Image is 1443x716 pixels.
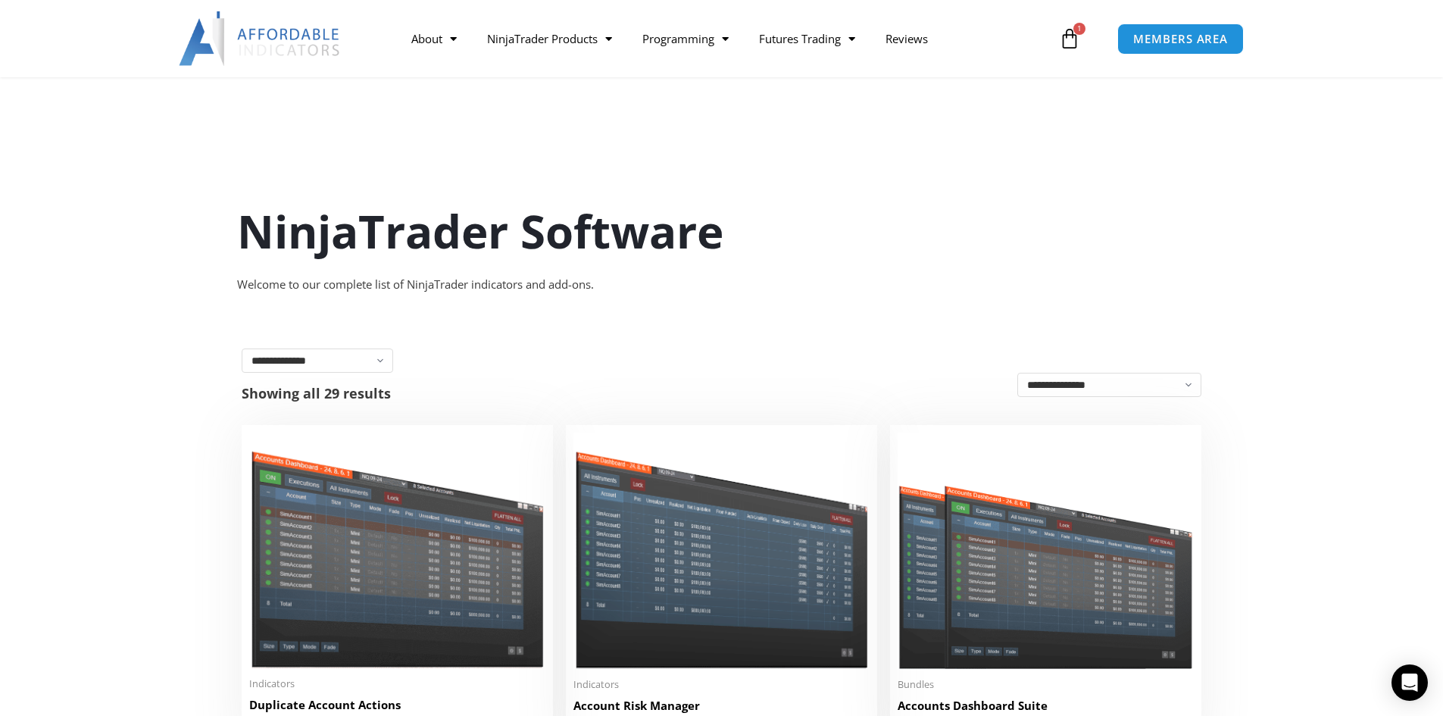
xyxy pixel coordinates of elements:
a: 1 [1036,17,1103,61]
h2: Account Risk Manager [573,698,870,714]
a: Programming [627,21,744,56]
a: Futures Trading [744,21,870,56]
nav: Menu [396,21,1055,56]
img: Duplicate Account Actions [249,433,545,668]
span: 1 [1073,23,1085,35]
img: Account Risk Manager [573,433,870,668]
h2: Accounts Dashboard Suite [898,698,1194,714]
div: Welcome to our complete list of NinjaTrader indicators and add-ons. [237,274,1207,295]
span: Indicators [573,678,870,691]
span: MEMBERS AREA [1133,33,1228,45]
div: Open Intercom Messenger [1391,664,1428,701]
span: Bundles [898,678,1194,691]
a: About [396,21,472,56]
a: MEMBERS AREA [1117,23,1244,55]
a: Reviews [870,21,943,56]
img: Accounts Dashboard Suite [898,433,1194,669]
select: Shop order [1017,373,1201,397]
h1: NinjaTrader Software [237,199,1207,263]
p: Showing all 29 results [242,386,391,400]
span: Indicators [249,677,545,690]
a: NinjaTrader Products [472,21,627,56]
img: LogoAI | Affordable Indicators – NinjaTrader [179,11,342,66]
h2: Duplicate Account Actions [249,697,545,713]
